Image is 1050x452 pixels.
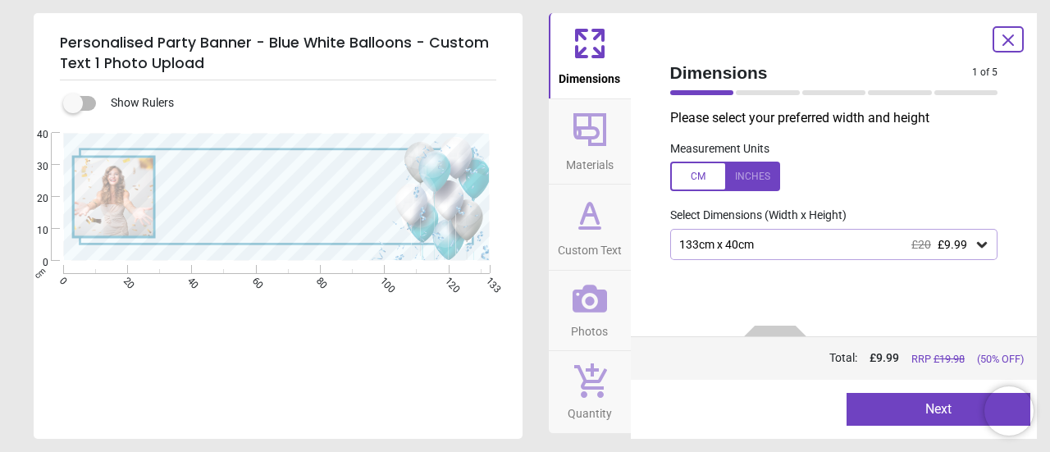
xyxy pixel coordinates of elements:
[911,238,931,251] span: £20
[559,63,620,88] span: Dimensions
[549,351,631,433] button: Quantity
[934,353,965,365] span: £ 19.98
[17,256,48,270] span: 0
[911,352,965,367] span: RRP
[32,266,47,281] span: cm
[670,109,1011,127] p: Please select your preferred width and height
[549,185,631,270] button: Custom Text
[678,238,975,252] div: 133cm x 40cm
[847,393,1030,426] button: Next
[571,316,608,340] span: Photos
[17,192,48,206] span: 20
[549,13,631,98] button: Dimensions
[657,208,847,224] label: Select Dimensions (Width x Height)
[60,26,496,80] h5: Personalised Party Banner - Blue White Balloons - Custom Text 1 Photo Upload
[977,352,1024,367] span: (50% OFF)
[17,160,48,174] span: 30
[73,94,523,113] div: Show Rulers
[670,141,769,158] label: Measurement Units
[984,386,1034,436] iframe: Brevo live chat
[669,350,1025,367] div: Total:
[972,66,997,80] span: 1 of 5
[558,235,622,259] span: Custom Text
[549,271,631,351] button: Photos
[938,238,967,251] span: £9.99
[670,61,973,84] span: Dimensions
[17,128,48,142] span: 40
[17,224,48,238] span: 10
[876,351,899,364] span: 9.99
[549,99,631,185] button: Materials
[566,149,614,174] span: Materials
[568,398,612,422] span: Quantity
[870,350,899,367] span: £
